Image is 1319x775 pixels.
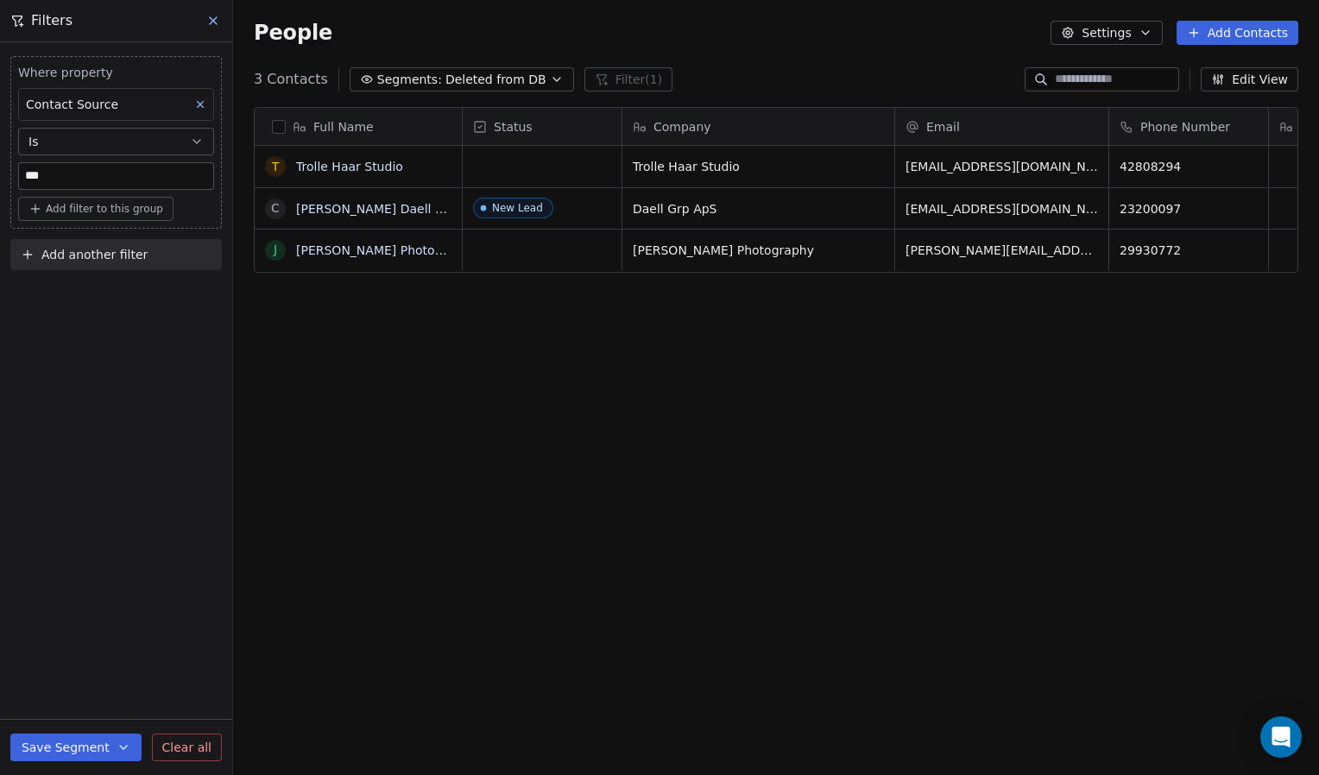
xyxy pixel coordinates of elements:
div: Full Name [255,108,462,145]
button: Add Contacts [1177,21,1298,45]
span: Status [494,118,533,135]
span: [PERSON_NAME][EMAIL_ADDRESS][DOMAIN_NAME] [906,242,1098,259]
div: Email [895,108,1108,145]
span: [PERSON_NAME] Photography [633,242,884,259]
span: [EMAIL_ADDRESS][DOMAIN_NAME] [906,200,1098,217]
a: [PERSON_NAME] Daell [PERSON_NAME] [296,202,535,216]
span: 42808294 [1120,158,1258,175]
span: Trolle Haar Studio [633,158,884,175]
span: Full Name [313,118,374,135]
div: New Lead [492,202,543,214]
span: Deleted from DB [445,71,546,89]
span: 3 Contacts [254,69,328,90]
span: People [254,20,332,46]
div: grid [255,146,463,748]
div: Open Intercom Messenger [1260,716,1302,758]
button: Filter(1) [584,67,673,91]
div: J [274,241,277,259]
span: Company [653,118,711,135]
div: Company [622,108,894,145]
span: Phone Number [1140,118,1230,135]
button: Settings [1051,21,1162,45]
span: Daell Grp ApS [633,200,884,217]
div: Phone Number [1109,108,1268,145]
span: 23200097 [1120,200,1258,217]
span: 29930772 [1120,242,1258,259]
a: [PERSON_NAME] Photography [296,243,477,257]
div: C [271,199,280,217]
button: Edit View [1201,67,1298,91]
a: Trolle Haar Studio [296,160,403,173]
span: Email [926,118,960,135]
div: Status [463,108,622,145]
span: Segments: [377,71,442,89]
span: [EMAIL_ADDRESS][DOMAIN_NAME] [906,158,1098,175]
div: T [272,158,280,176]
